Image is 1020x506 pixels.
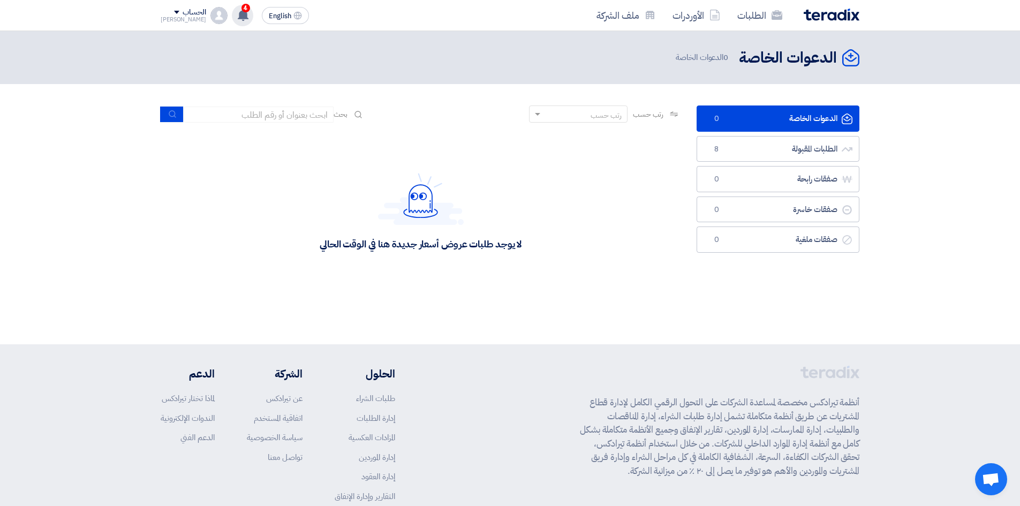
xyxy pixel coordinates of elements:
[268,451,303,463] a: تواصل معنا
[676,51,730,64] span: الدعوات الخاصة
[804,9,859,21] img: Teradix logo
[254,412,303,424] a: اتفاقية المستخدم
[262,7,309,24] button: English
[361,471,395,482] a: إدارة العقود
[184,107,334,123] input: ابحث بعنوان أو رقم الطلب
[247,366,303,382] li: الشركة
[710,114,723,124] span: 0
[359,451,395,463] a: إدارة الموردين
[697,105,859,132] a: الدعوات الخاصة0
[710,174,723,185] span: 0
[739,48,837,69] h2: الدعوات الخاصة
[580,396,859,478] p: أنظمة تيرادكس مخصصة لمساعدة الشركات على التحول الرقمي الكامل لإدارة قطاع المشتريات عن طريق أنظمة ...
[266,392,303,404] a: عن تيرادكس
[378,173,464,225] img: Hello
[697,226,859,253] a: صفقات ملغية0
[723,51,728,63] span: 0
[210,7,228,24] img: profile_test.png
[269,12,291,20] span: English
[697,166,859,192] a: صفقات رابحة0
[697,136,859,162] a: الطلبات المقبولة8
[162,392,215,404] a: لماذا تختار تيرادكس
[183,8,206,17] div: الحساب
[697,197,859,223] a: صفقات خاسرة0
[161,17,206,22] div: [PERSON_NAME]
[356,392,395,404] a: طلبات الشراء
[335,490,395,502] a: التقارير وإدارة الإنفاق
[729,3,791,28] a: الطلبات
[357,412,395,424] a: إدارة الطلبات
[241,4,250,12] span: 4
[180,432,215,443] a: الدعم الفني
[247,432,303,443] a: سياسة الخصوصية
[161,412,215,424] a: الندوات الإلكترونية
[161,366,215,382] li: الدعم
[588,3,664,28] a: ملف الشركة
[664,3,729,28] a: الأوردرات
[335,366,395,382] li: الحلول
[710,144,723,155] span: 8
[334,109,347,120] span: بحث
[710,235,723,245] span: 0
[710,205,723,215] span: 0
[591,110,622,121] div: رتب حسب
[975,463,1007,495] div: دردشة مفتوحة
[633,109,663,120] span: رتب حسب
[349,432,395,443] a: المزادات العكسية
[320,238,522,250] div: لا يوجد طلبات عروض أسعار جديدة هنا في الوقت الحالي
